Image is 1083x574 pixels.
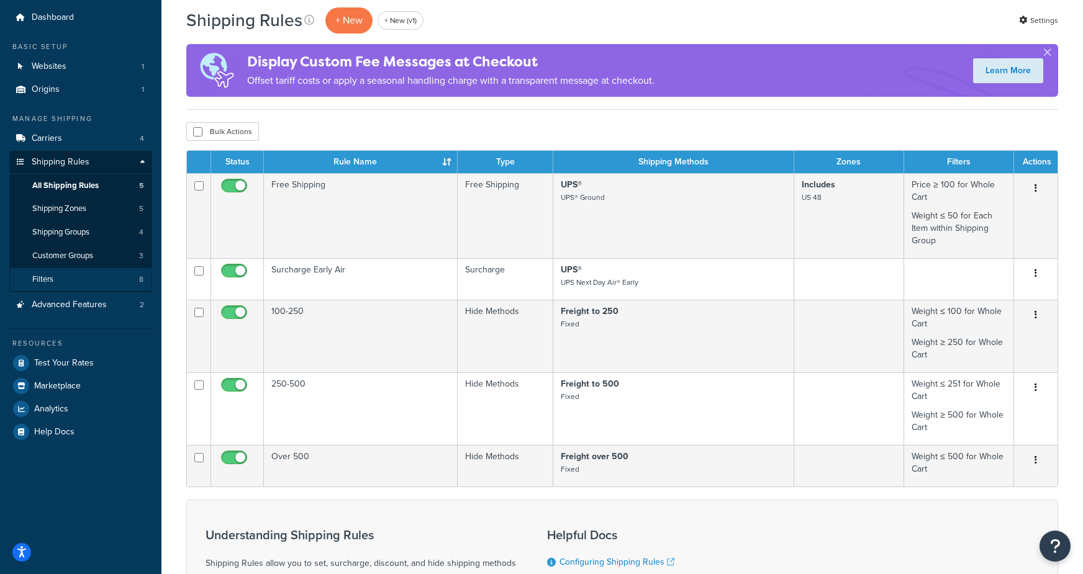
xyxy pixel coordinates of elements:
[9,244,152,267] a: Customer Groups 3
[553,151,794,173] th: Shipping Methods
[904,300,1014,372] td: Weight ≤ 100 for Whole Cart
[9,151,152,174] a: Shipping Rules
[560,555,674,568] a: Configuring Shipping Rules
[9,6,152,29] a: Dashboard
[186,122,259,141] button: Bulk Actions
[32,157,89,168] span: Shipping Rules
[34,404,68,415] span: Analytics
[9,244,152,267] li: Customer Groups
[904,372,1014,445] td: Weight ≤ 251 for Whole Cart
[9,268,152,291] a: Filters 8
[9,55,152,78] a: Websites 1
[561,377,619,390] strong: Freight to 500
[142,84,144,95] span: 1
[561,263,582,276] strong: UPS®
[9,55,152,78] li: Websites
[206,528,516,542] h3: Understanding Shipping Rules
[9,268,152,291] li: Filters
[9,375,152,397] a: Marketplace
[264,151,458,173] th: Rule Name : activate to sort column ascending
[1014,151,1058,173] th: Actions
[561,318,579,330] small: Fixed
[561,192,605,203] small: UPS® Ground
[32,12,74,23] span: Dashboard
[140,133,144,144] span: 4
[264,372,458,445] td: 250-500
[32,300,107,310] span: Advanced Features
[547,528,751,542] h3: Helpful Docs
[139,251,143,261] span: 3
[561,450,628,463] strong: Freight over 500
[802,192,822,203] small: US 48
[34,358,94,369] span: Test Your Rates
[9,294,152,316] a: Advanced Features 2
[9,294,152,316] li: Advanced Features
[9,151,152,292] li: Shipping Rules
[9,338,152,349] div: Resources
[912,336,1006,361] p: Weight ≥ 250 for Whole Cart
[32,84,60,95] span: Origins
[458,445,553,487] td: Hide Methods
[247,72,655,89] p: Offset tariff costs or apply a seasonal handling charge with a transparent message at checkout.
[32,251,93,261] span: Customer Groups
[139,181,143,191] span: 5
[9,221,152,244] a: Shipping Groups 4
[264,300,458,372] td: 100-250
[904,151,1014,173] th: Filters
[139,274,143,285] span: 8
[9,174,152,197] li: All Shipping Rules
[794,151,905,173] th: Zones
[912,409,1006,434] p: Weight ≥ 500 for Whole Cart
[264,258,458,300] td: Surcharge Early Air
[458,151,553,173] th: Type
[139,204,143,214] span: 5
[32,204,86,214] span: Shipping Zones
[458,300,553,372] td: Hide Methods
[186,44,247,97] img: duties-banner-06bc72dcb5fe05cb3f9472aba00be2ae8eb53ab6f0d8bb03d382ba314ac3c341.png
[325,7,373,33] p: + New
[458,372,553,445] td: Hide Methods
[34,427,75,437] span: Help Docs
[561,277,638,288] small: UPS Next Day Air® Early
[9,174,152,197] a: All Shipping Rules 5
[9,42,152,52] div: Basic Setup
[9,114,152,124] div: Manage Shipping
[802,178,835,191] strong: Includes
[9,78,152,101] li: Origins
[1019,12,1058,29] a: Settings
[9,398,152,420] a: Analytics
[912,210,1006,247] p: Weight ≤ 50 for Each Item within Shipping Group
[561,178,582,191] strong: UPS®
[186,8,302,32] h1: Shipping Rules
[458,258,553,300] td: Surcharge
[378,11,424,30] a: + New (v1)
[247,52,655,72] h4: Display Custom Fee Messages at Checkout
[458,173,553,258] td: Free Shipping
[904,173,1014,258] td: Price ≥ 100 for Whole Cart
[32,181,99,191] span: All Shipping Rules
[264,445,458,487] td: Over 500
[9,197,152,220] a: Shipping Zones 5
[9,78,152,101] a: Origins 1
[139,227,143,238] span: 4
[32,227,89,238] span: Shipping Groups
[264,173,458,258] td: Free Shipping
[9,352,152,374] a: Test Your Rates
[34,381,81,392] span: Marketplace
[142,61,144,72] span: 1
[904,445,1014,487] td: Weight ≤ 500 for Whole Cart
[32,133,62,144] span: Carriers
[561,464,579,475] small: Fixed
[561,391,579,402] small: Fixed
[9,197,152,220] li: Shipping Zones
[9,127,152,150] li: Carriers
[1040,531,1071,562] button: Open Resource Center
[9,127,152,150] a: Carriers 4
[140,300,144,310] span: 2
[211,151,264,173] th: Status
[32,274,53,285] span: Filters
